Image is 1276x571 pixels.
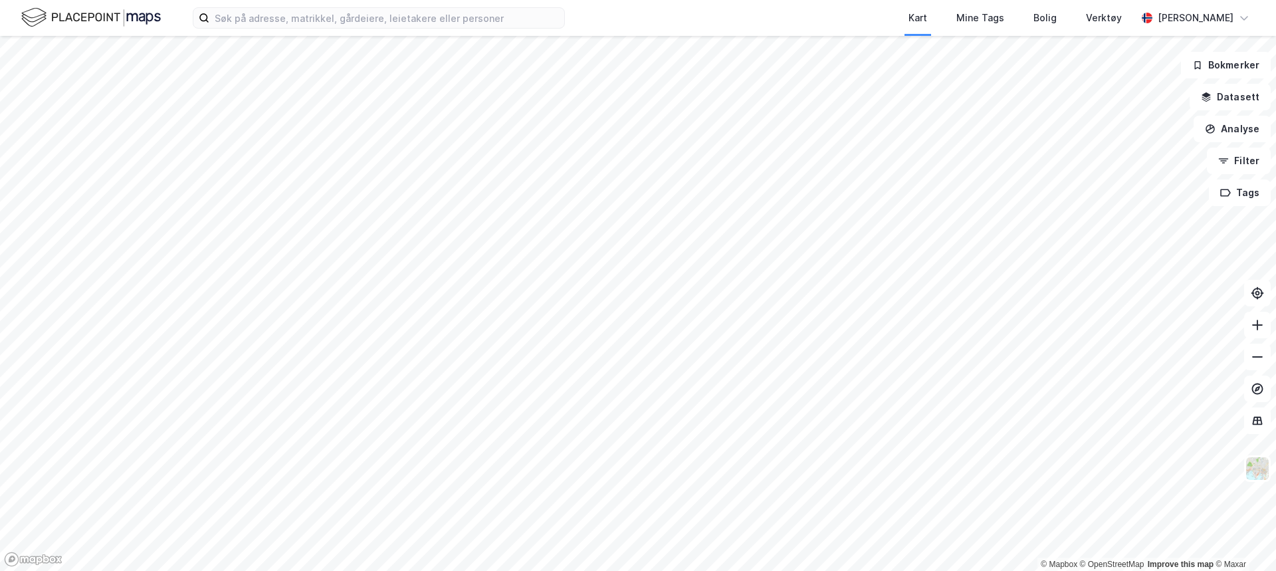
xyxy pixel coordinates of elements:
[1086,10,1122,26] div: Verktøy
[1245,456,1270,481] img: Z
[1210,507,1276,571] iframe: Chat Widget
[1207,148,1271,174] button: Filter
[4,552,62,567] a: Mapbox homepage
[1041,560,1077,569] a: Mapbox
[1190,84,1271,110] button: Datasett
[1080,560,1144,569] a: OpenStreetMap
[908,10,927,26] div: Kart
[1158,10,1233,26] div: [PERSON_NAME]
[1033,10,1057,26] div: Bolig
[1148,560,1214,569] a: Improve this map
[209,8,564,28] input: Søk på adresse, matrikkel, gårdeiere, leietakere eller personer
[1209,179,1271,206] button: Tags
[1194,116,1271,142] button: Analyse
[1181,52,1271,78] button: Bokmerker
[21,6,161,29] img: logo.f888ab2527a4732fd821a326f86c7f29.svg
[956,10,1004,26] div: Mine Tags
